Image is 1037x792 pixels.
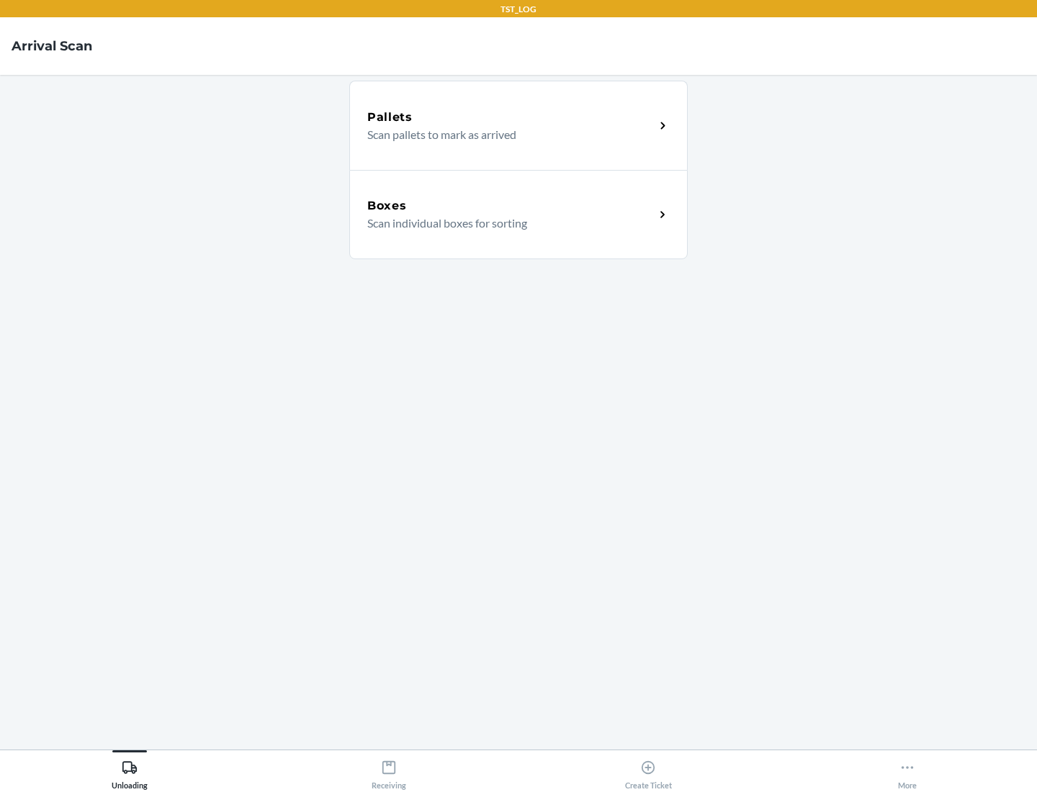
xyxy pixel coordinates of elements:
h5: Boxes [367,197,407,215]
a: PalletsScan pallets to mark as arrived [349,81,688,170]
p: Scan individual boxes for sorting [367,215,643,232]
button: Receiving [259,750,518,790]
div: Receiving [372,754,406,790]
a: BoxesScan individual boxes for sorting [349,170,688,259]
button: Create Ticket [518,750,778,790]
button: More [778,750,1037,790]
div: Unloading [112,754,148,790]
p: Scan pallets to mark as arrived [367,126,643,143]
div: Create Ticket [625,754,672,790]
h4: Arrival Scan [12,37,92,55]
h5: Pallets [367,109,413,126]
div: More [898,754,917,790]
p: TST_LOG [500,3,537,16]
